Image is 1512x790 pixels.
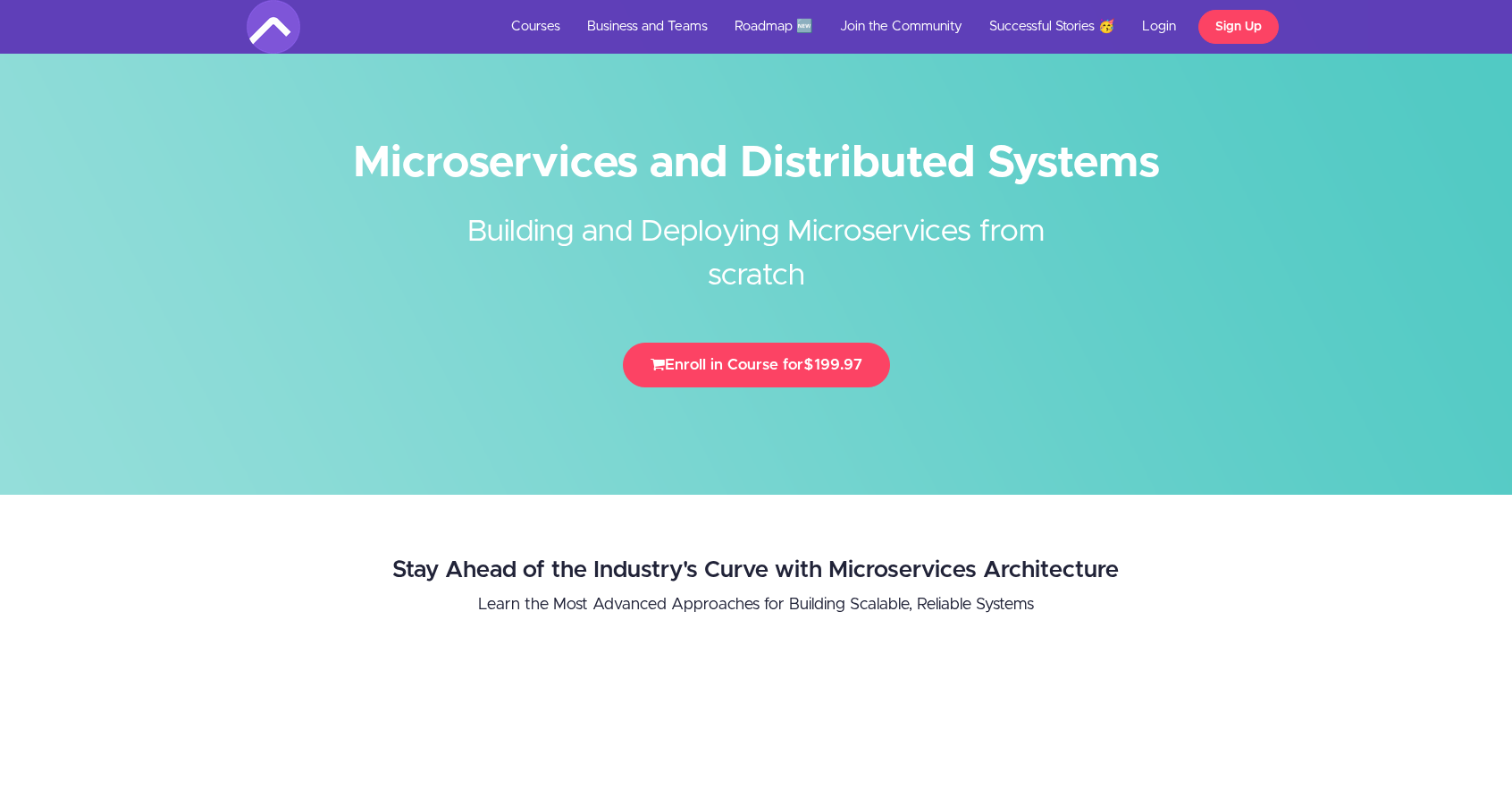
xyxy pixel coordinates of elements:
h2: Building and Deploying Microservices from scratch [421,183,1091,298]
h1: Microservices and Distributed Systems [247,143,1265,183]
h2: Stay Ahead of the Industry's Curve with Microservices Architecture [256,557,1256,583]
p: Learn the Most Advanced Approaches for Building Scalable, Reliable Systems [256,592,1256,617]
button: Enroll in Course for$199.97 [623,343,890,387]
a: Sign Up [1198,10,1279,44]
span: $199.97 [803,357,862,372]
